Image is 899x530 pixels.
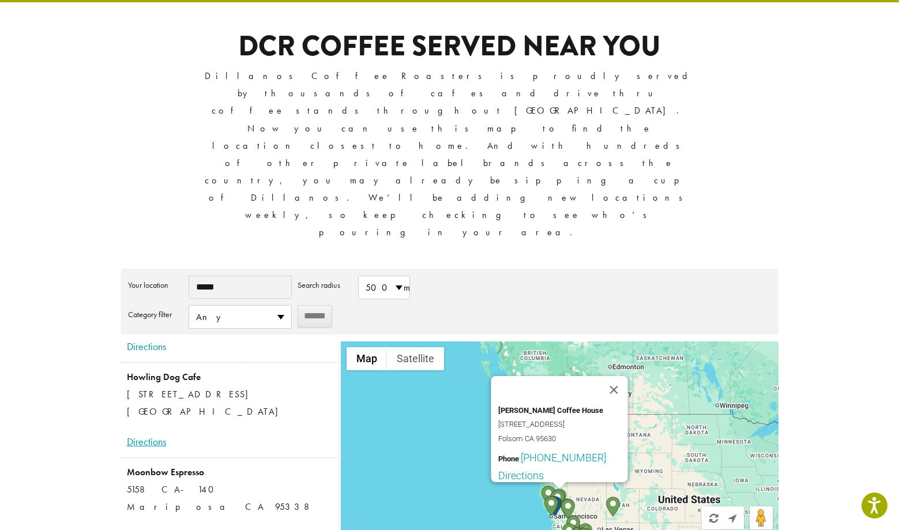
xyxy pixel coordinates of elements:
[750,506,773,529] button: Drag Pegman onto the map to open Street View
[498,454,519,463] strong: Phone
[498,452,628,464] span: :
[498,418,628,431] span: [STREET_ADDRESS]
[203,67,696,241] p: Dillanos Coffee Roasters is proudly served by thousands of cafes and drive thru coffee stands thr...
[561,499,575,519] div: The Kitchen at MoonBow
[728,513,736,524] span: 
[551,490,565,510] div: Roots Coffee Co.
[127,432,332,452] a: Directions
[127,481,332,498] span: 5158 CA-140
[127,501,315,513] span: Mariposa CA 95338
[128,276,183,294] label: Your location
[541,486,555,506] div: Howling Dog Cafe
[189,306,291,328] span: Any
[127,337,332,356] a: Directions
[203,30,696,63] h1: DCR COFFEE SERVED NEAR YOU
[127,371,201,383] strong: Howling Dog Cafe
[359,276,409,299] span: 500 mi
[544,496,558,516] div: Gateway Croissaint
[128,305,183,324] label: Category filter
[498,482,628,494] a: Street view
[606,497,620,517] div: 21 Eleven Coffee
[127,466,204,478] strong: Moonbow Espresso
[498,469,628,482] a: Directions
[709,513,719,524] span: 
[521,452,606,464] a: [PHONE_NUMBER]
[298,276,352,294] label: Search radius
[127,386,332,403] span: [STREET_ADDRESS]
[127,405,289,418] span: [GEOGRAPHIC_DATA]
[600,376,628,404] button: Close
[387,347,444,370] button: Show satellite imagery
[347,347,387,370] button: Show street map
[498,406,603,415] strong: [PERSON_NAME] Coffee House
[498,432,628,446] span: Folsom CA 95630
